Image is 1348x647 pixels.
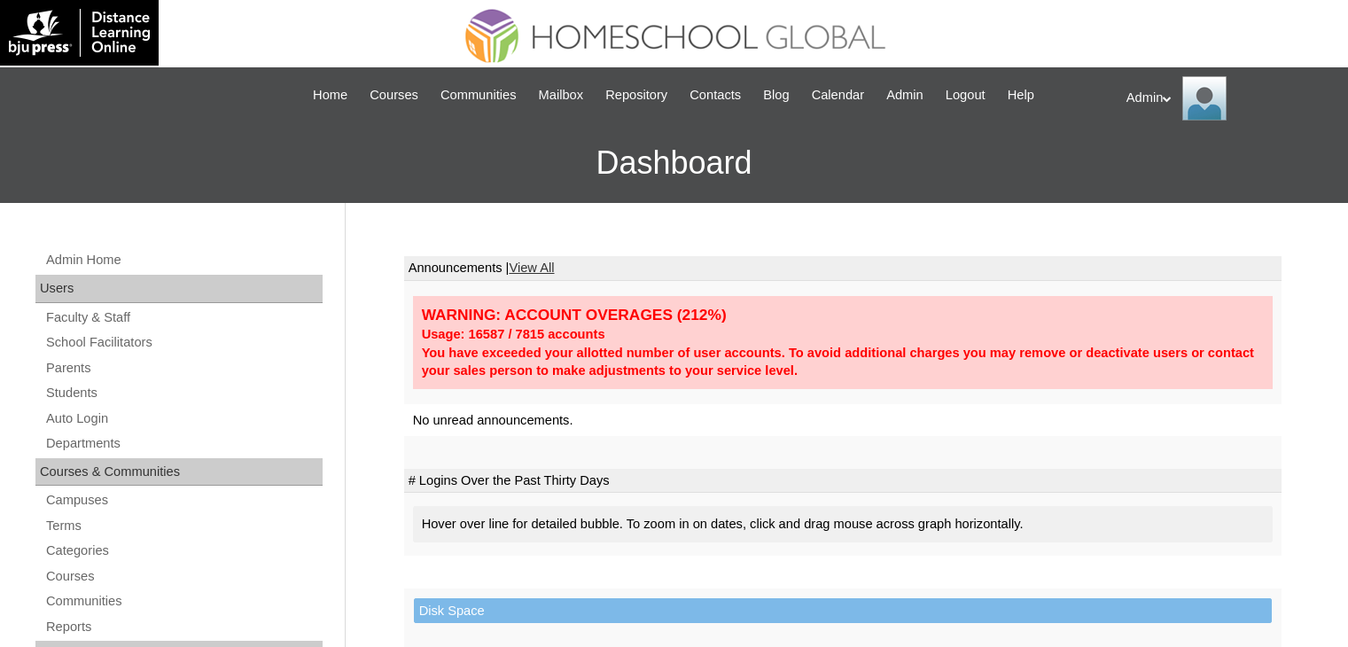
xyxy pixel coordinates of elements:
[812,85,864,105] span: Calendar
[313,85,347,105] span: Home
[44,433,323,455] a: Departments
[35,458,323,487] div: Courses & Communities
[681,85,750,105] a: Contacts
[44,408,323,430] a: Auto Login
[937,85,994,105] a: Logout
[877,85,932,105] a: Admin
[422,327,605,341] strong: Usage: 16587 / 7815 accounts
[422,344,1264,380] div: You have exceeded your allotted number of user accounts. To avoid additional charges you may remo...
[432,85,526,105] a: Communities
[44,515,323,537] a: Terms
[304,85,356,105] a: Home
[530,85,593,105] a: Mailbox
[9,9,150,57] img: logo-white.png
[35,275,323,303] div: Users
[605,85,667,105] span: Repository
[44,249,323,271] a: Admin Home
[414,598,1272,624] td: Disk Space
[361,85,427,105] a: Courses
[763,85,789,105] span: Blog
[44,565,323,588] a: Courses
[44,489,323,511] a: Campuses
[44,331,323,354] a: School Facilitators
[44,382,323,404] a: Students
[404,404,1282,437] td: No unread announcements.
[803,85,873,105] a: Calendar
[509,261,554,275] a: View All
[440,85,517,105] span: Communities
[44,357,323,379] a: Parents
[754,85,798,105] a: Blog
[404,469,1282,494] td: # Logins Over the Past Thirty Days
[1126,76,1330,121] div: Admin
[999,85,1043,105] a: Help
[9,123,1339,203] h3: Dashboard
[539,85,584,105] span: Mailbox
[44,540,323,562] a: Categories
[404,256,1282,281] td: Announcements |
[44,307,323,329] a: Faculty & Staff
[370,85,418,105] span: Courses
[1182,76,1227,121] img: Admin Homeschool Global
[596,85,676,105] a: Repository
[44,590,323,612] a: Communities
[413,506,1273,542] div: Hover over line for detailed bubble. To zoom in on dates, click and drag mouse across graph horiz...
[886,85,923,105] span: Admin
[1008,85,1034,105] span: Help
[690,85,741,105] span: Contacts
[946,85,986,105] span: Logout
[422,305,1264,325] div: WARNING: ACCOUNT OVERAGES (212%)
[44,616,323,638] a: Reports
